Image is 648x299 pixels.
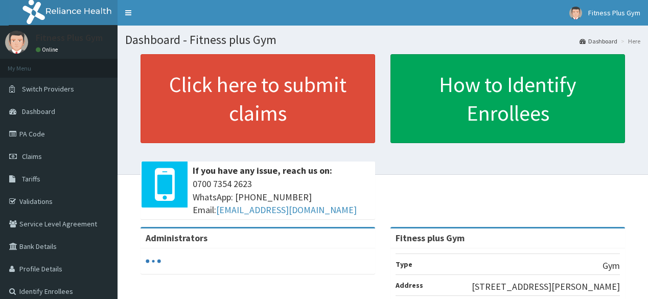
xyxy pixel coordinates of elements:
b: If you have any issue, reach us on: [193,165,332,176]
strong: Fitness plus Gym [396,232,465,244]
p: Gym [603,259,620,272]
span: Fitness Plus Gym [588,8,640,17]
b: Administrators [146,232,207,244]
a: Click here to submit claims [141,54,375,143]
b: Address [396,281,423,290]
img: User Image [569,7,582,19]
a: Dashboard [580,37,617,45]
span: Tariffs [22,174,40,183]
span: Claims [22,152,42,161]
p: Fitness Plus Gym [36,33,103,42]
span: Dashboard [22,107,55,116]
a: [EMAIL_ADDRESS][DOMAIN_NAME] [216,204,357,216]
a: Online [36,46,60,53]
h1: Dashboard - Fitness plus Gym [125,33,640,47]
b: Type [396,260,412,269]
span: Switch Providers [22,84,74,94]
li: Here [618,37,640,45]
a: How to Identify Enrollees [390,54,625,143]
img: User Image [5,31,28,54]
p: [STREET_ADDRESS][PERSON_NAME] [472,280,620,293]
svg: audio-loading [146,254,161,269]
span: 0700 7354 2623 WhatsApp: [PHONE_NUMBER] Email: [193,177,370,217]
